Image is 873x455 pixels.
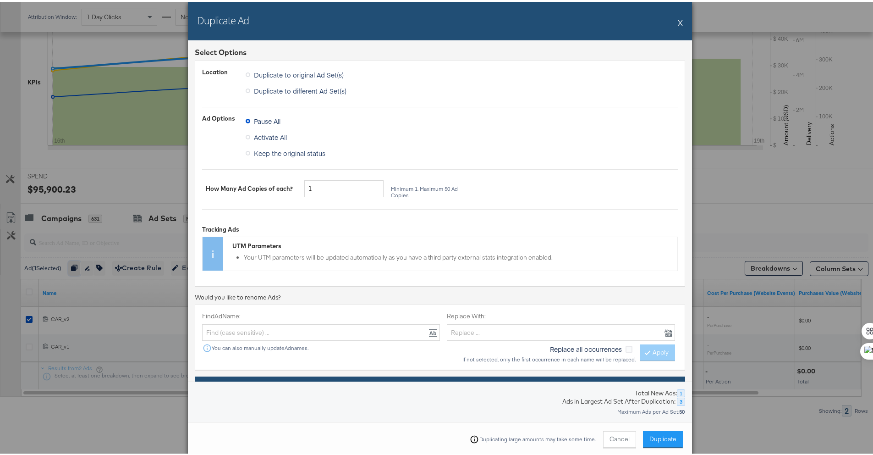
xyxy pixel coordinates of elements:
div: Duplicating large amounts may take some time. [479,434,596,441]
div: Select Options [195,45,685,56]
div: Tracking Ads [202,223,678,232]
input: Replace ... [447,322,675,339]
label: Replace With: [447,310,675,319]
button: X [678,11,683,30]
div: If not selected, only the first occurrence in each name will be replaced. [462,355,636,361]
label: Find Ad Name: [202,310,440,319]
button: Cancel [603,429,636,446]
th: Ads [195,375,685,393]
div: Would you like to rename Ads? [195,291,685,300]
span: Pause All [254,115,280,124]
span: Activate All [254,131,287,140]
div: Ads in Largest Ad Set After Duplication: [561,395,677,404]
div: Ad Options [202,112,239,121]
span: Duplicate [649,433,676,442]
span: Duplicate to different Ad Set(s) [254,84,346,94]
div: Total New Ads: [635,387,677,396]
strong: 3 [680,396,682,403]
strong: 1 [680,388,682,395]
div: You can also manually update Ad names. [203,342,439,351]
input: Find (case sensitive) ... [202,322,440,339]
li: Your UTM parameters will be updated automatically as you have a third party external stats integr... [244,251,673,260]
div: UTM Parameters [232,240,673,249]
h2: Duplicate Ad [197,11,249,25]
button: Duplicate [643,429,683,446]
div: Maximum Ads per Ad Set: [617,407,685,413]
span: Keep the original status [254,147,325,156]
div: Location [202,66,239,75]
span: Duplicate to original Ad Set(s) [254,68,344,78]
div: Minimum 1, Maximum 50 Ad Copies [390,184,471,197]
strong: 50 [679,406,685,413]
div: How Many Ad Copies of each? [206,183,297,191]
span: Replace all occurrences [550,343,622,352]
